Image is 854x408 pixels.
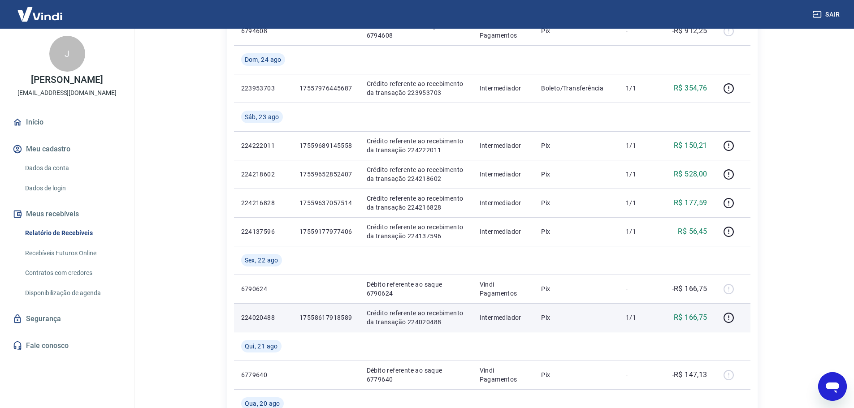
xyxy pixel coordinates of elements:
[367,366,465,384] p: Débito referente ao saque 6779640
[367,79,465,97] p: Crédito referente ao recebimento da transação 223953703
[626,313,652,322] p: 1/1
[541,370,611,379] p: Pix
[480,198,527,207] p: Intermediador
[241,84,285,93] p: 223953703
[367,223,465,241] p: Crédito referente ao recebimento da transação 224137596
[299,313,352,322] p: 17558617918589
[245,342,278,351] span: Qui, 21 ago
[674,198,707,208] p: R$ 177,59
[22,159,123,177] a: Dados da conta
[367,194,465,212] p: Crédito referente ao recebimento da transação 224216828
[22,224,123,242] a: Relatório de Recebíveis
[241,284,285,293] p: 6790624
[626,141,652,150] p: 1/1
[299,227,352,236] p: 17559177977406
[31,75,103,85] p: [PERSON_NAME]
[22,284,123,302] a: Disponibilização de agenda
[22,179,123,198] a: Dados de login
[626,84,652,93] p: 1/1
[367,22,465,40] p: Débito referente ao saque 6794608
[626,26,652,35] p: -
[672,283,707,294] p: -R$ 166,75
[11,139,123,159] button: Meu cadastro
[299,84,352,93] p: 17557976445687
[678,226,707,237] p: R$ 56,45
[480,227,527,236] p: Intermediador
[241,198,285,207] p: 224216828
[480,280,527,298] p: Vindi Pagamentos
[241,26,285,35] p: 6794608
[541,313,611,322] p: Pix
[811,6,843,23] button: Sair
[674,140,707,151] p: R$ 150,21
[245,256,278,265] span: Sex, 22 ago
[11,0,69,28] img: Vindi
[480,313,527,322] p: Intermediador
[241,141,285,150] p: 224222011
[541,170,611,179] p: Pix
[674,312,707,323] p: R$ 166,75
[245,399,280,408] span: Qua, 20 ago
[818,372,847,401] iframe: Botão para abrir a janela de mensagens
[672,26,707,36] p: -R$ 912,25
[241,227,285,236] p: 224137596
[541,227,611,236] p: Pix
[299,141,352,150] p: 17559689145558
[17,88,117,98] p: [EMAIL_ADDRESS][DOMAIN_NAME]
[367,309,465,326] p: Crédito referente ao recebimento da transação 224020488
[480,170,527,179] p: Intermediador
[241,170,285,179] p: 224218602
[367,280,465,298] p: Débito referente ao saque 6790624
[626,198,652,207] p: 1/1
[11,204,123,224] button: Meus recebíveis
[22,264,123,282] a: Contratos com credores
[674,169,707,180] p: R$ 528,00
[674,83,707,94] p: R$ 354,76
[541,26,611,35] p: Pix
[367,137,465,155] p: Crédito referente ao recebimento da transação 224222011
[241,313,285,322] p: 224020488
[299,198,352,207] p: 17559637057514
[11,309,123,329] a: Segurança
[480,366,527,384] p: Vindi Pagamentos
[22,244,123,262] a: Recebíveis Futuros Online
[480,22,527,40] p: Vindi Pagamentos
[367,165,465,183] p: Crédito referente ao recebimento da transação 224218602
[245,112,279,121] span: Sáb, 23 ago
[245,55,282,64] span: Dom, 24 ago
[299,170,352,179] p: 17559652852407
[241,370,285,379] p: 6779640
[480,141,527,150] p: Intermediador
[11,336,123,356] a: Fale conosco
[480,84,527,93] p: Intermediador
[541,84,611,93] p: Boleto/Transferência
[626,284,652,293] p: -
[541,141,611,150] p: Pix
[626,170,652,179] p: 1/1
[541,198,611,207] p: Pix
[49,36,85,72] div: J
[626,370,652,379] p: -
[11,112,123,132] a: Início
[541,284,611,293] p: Pix
[672,369,707,380] p: -R$ 147,13
[626,227,652,236] p: 1/1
